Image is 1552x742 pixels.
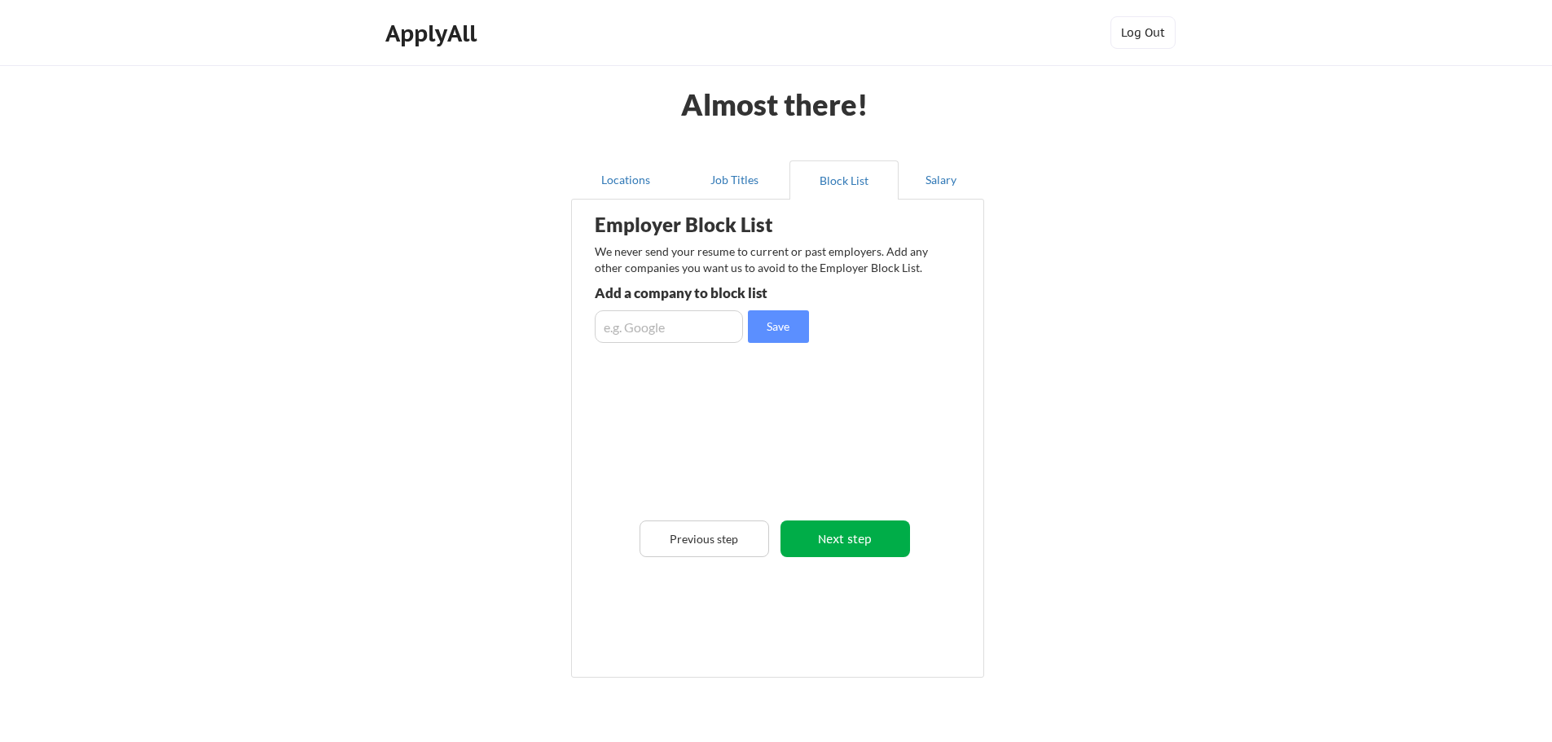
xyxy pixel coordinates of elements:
div: We never send your resume to current or past employers. Add any other companies you want us to av... [595,244,938,275]
div: Almost there! [662,90,889,119]
div: Add a company to block list [595,286,833,300]
button: Block List [789,160,899,200]
button: Next step [780,520,910,557]
div: ApplyAll [385,20,481,47]
button: Job Titles [680,160,789,200]
button: Salary [899,160,984,200]
button: Previous step [640,520,769,557]
button: Log Out [1110,16,1176,49]
input: e.g. Google [595,310,743,343]
button: Save [748,310,809,343]
div: Employer Block List [595,215,851,235]
button: Locations [571,160,680,200]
